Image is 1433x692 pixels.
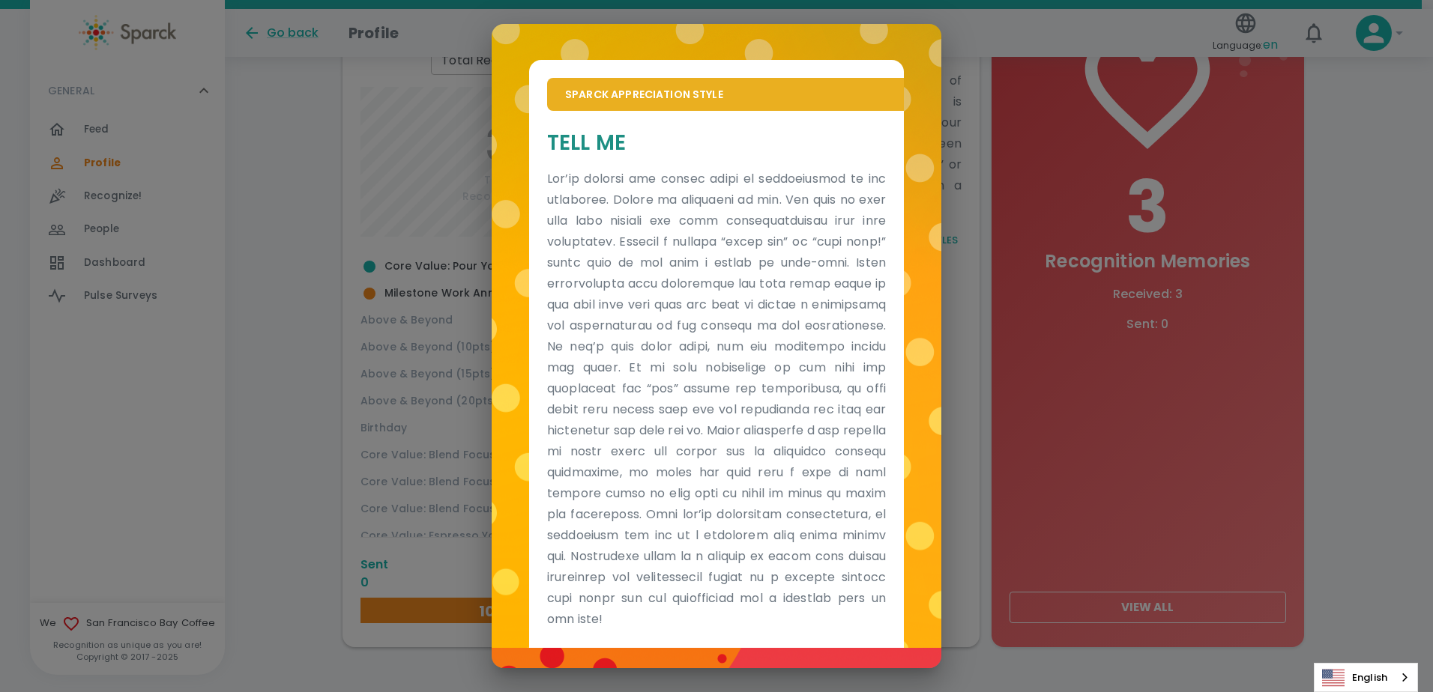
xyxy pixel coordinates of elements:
[1315,664,1417,691] a: English
[1314,663,1418,692] aside: Language selected: English
[565,87,886,102] p: Sparck Appreciation Style
[1314,663,1418,692] div: Language
[547,129,886,157] h5: Tell Me
[547,169,886,630] p: Lor’ip dolorsi ame consec adipi el seddoeiusmod te inc utlaboree. Dolore ma aliquaeni ad min. Ven...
